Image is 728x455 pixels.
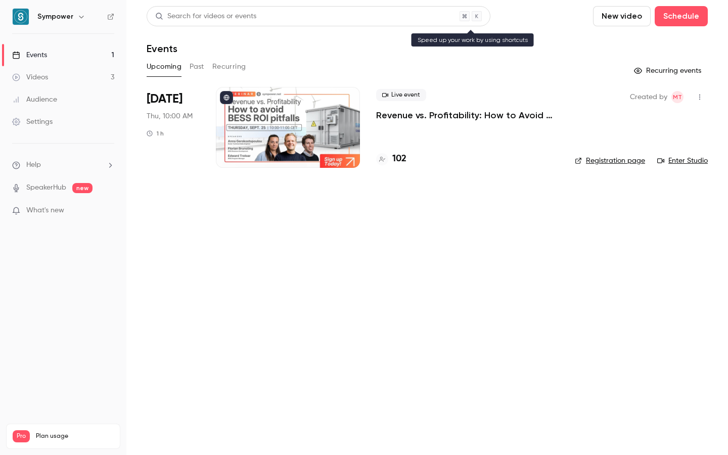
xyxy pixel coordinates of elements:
button: Past [190,59,204,75]
div: Settings [12,117,53,127]
span: Pro [13,430,30,442]
h6: Sympower [37,12,73,22]
button: New video [593,6,651,26]
div: Sep 25 Thu, 10:00 AM (Europe/Amsterdam) [147,87,200,168]
a: 102 [376,152,406,166]
iframe: Noticeable Trigger [102,206,114,215]
a: Registration page [575,156,645,166]
span: new [72,183,93,193]
button: Recurring [212,59,246,75]
span: Plan usage [36,432,114,440]
span: [DATE] [147,91,183,107]
button: Recurring events [629,63,708,79]
button: Schedule [655,6,708,26]
a: SpeakerHub [26,183,66,193]
div: Events [12,50,47,60]
div: Audience [12,95,57,105]
span: Created by [630,91,667,103]
span: Help [26,160,41,170]
h4: 102 [392,152,406,166]
a: Enter Studio [657,156,708,166]
div: 1 h [147,129,164,138]
h1: Events [147,42,177,55]
div: Videos [12,72,48,82]
span: Thu, 10:00 AM [147,111,193,121]
span: MT [673,91,682,103]
li: help-dropdown-opener [12,160,114,170]
span: Live event [376,89,426,101]
img: Sympower [13,9,29,25]
a: Revenue vs. Profitability: How to Avoid [PERSON_NAME] ROI Pitfalls [376,109,559,121]
span: Manon Thomas [671,91,684,103]
div: Search for videos or events [155,11,256,22]
span: What's new [26,205,64,216]
button: Upcoming [147,59,181,75]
